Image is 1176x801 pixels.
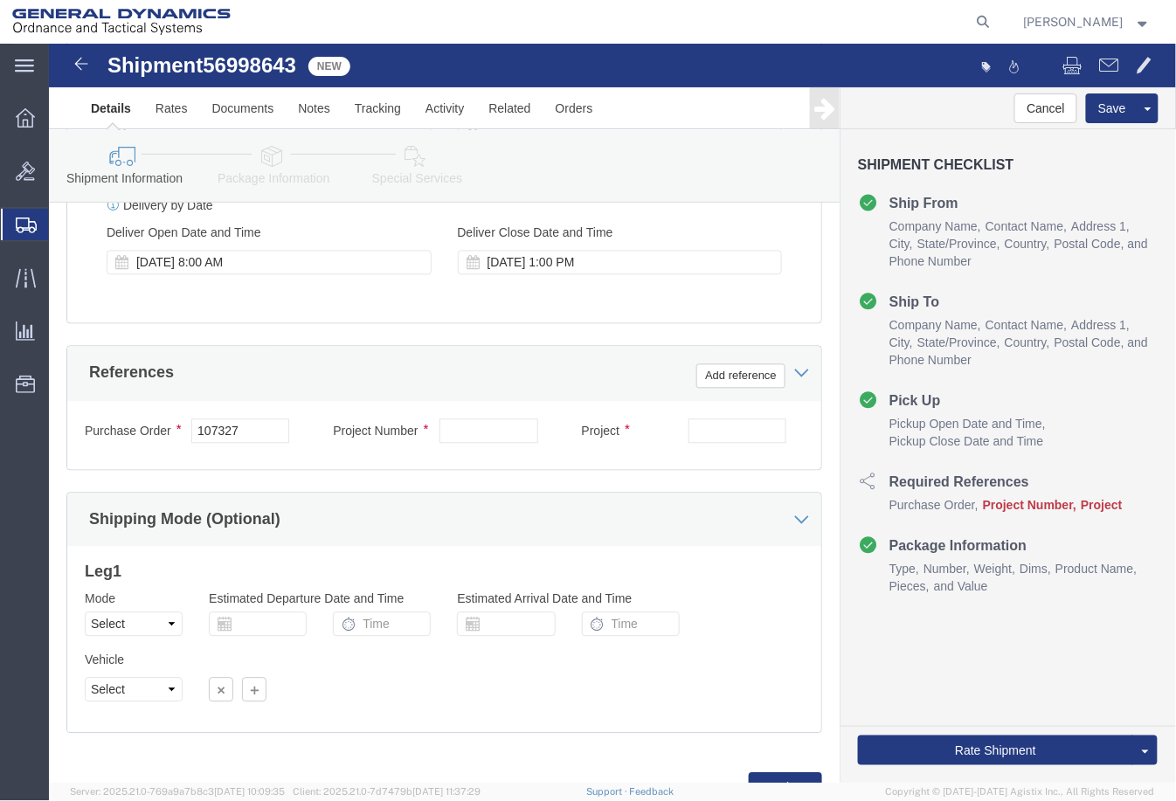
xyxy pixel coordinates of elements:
[49,44,1176,783] iframe: FS Legacy Container
[214,786,285,797] span: [DATE] 10:09:35
[293,786,481,797] span: Client: 2025.21.0-7d7479b
[1023,11,1152,32] button: [PERSON_NAME]
[586,786,630,797] a: Support
[12,9,231,35] img: logo
[70,786,285,797] span: Server: 2025.21.0-769a9a7b8c3
[630,786,674,797] a: Feedback
[886,784,1155,799] span: Copyright © [DATE]-[DATE] Agistix Inc., All Rights Reserved
[412,786,481,797] span: [DATE] 11:37:29
[1024,12,1124,31] span: Karen Monarch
